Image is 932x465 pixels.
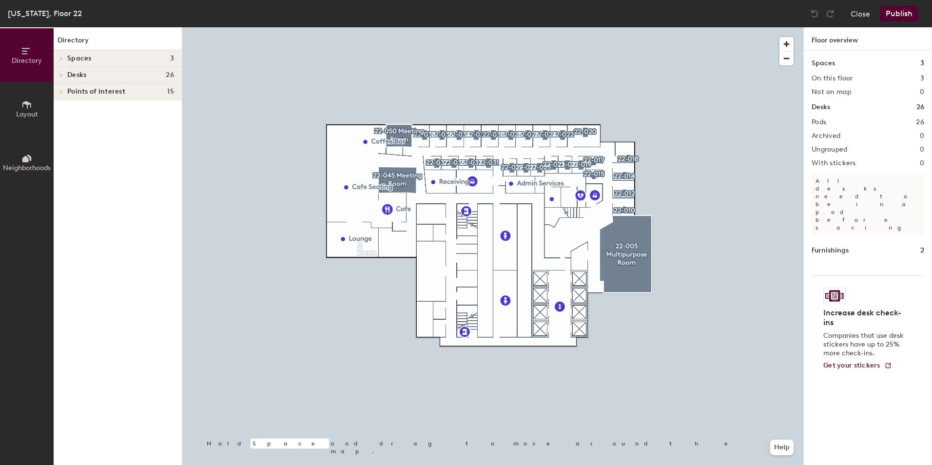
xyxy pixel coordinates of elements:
[920,159,924,167] h2: 0
[823,331,907,358] p: Companies that use desk stickers have up to 25% more check-ins.
[812,58,835,69] h1: Spaces
[920,75,924,82] h2: 3
[916,102,924,113] h1: 26
[920,132,924,140] h2: 0
[3,164,51,172] span: Neighborhoods
[812,146,848,154] h2: Ungrouped
[804,27,932,50] h1: Floor overview
[67,88,125,96] span: Points of interest
[812,75,853,82] h2: On this floor
[54,35,182,50] h1: Directory
[812,245,849,256] h1: Furnishings
[67,71,86,79] span: Desks
[812,159,856,167] h2: With stickers
[920,88,924,96] h2: 0
[812,132,840,140] h2: Archived
[170,55,174,62] span: 3
[823,308,907,328] h4: Increase desk check-ins
[823,362,892,370] a: Get your stickers
[812,173,924,235] p: All desks need to be in a pod before saving
[16,110,38,118] span: Layout
[920,146,924,154] h2: 0
[920,58,924,69] h1: 3
[770,440,794,455] button: Help
[880,6,918,21] button: Publish
[825,9,835,19] img: Redo
[812,88,851,96] h2: Not on map
[916,118,924,126] h2: 26
[810,9,819,19] img: Undo
[167,88,174,96] span: 15
[166,71,174,79] span: 26
[812,118,826,126] h2: Pods
[8,7,82,19] div: [US_STATE], Floor 22
[920,245,924,256] h1: 2
[823,288,846,304] img: Sticker logo
[67,55,92,62] span: Spaces
[823,361,880,369] span: Get your stickers
[12,57,42,65] span: Directory
[812,102,830,113] h1: Desks
[851,6,870,21] button: Close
